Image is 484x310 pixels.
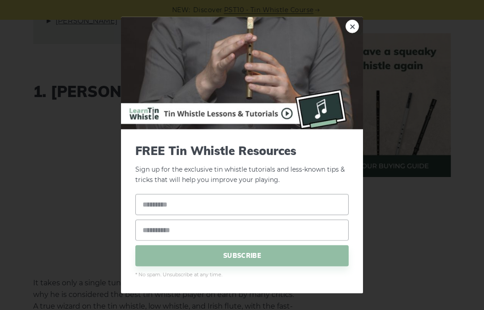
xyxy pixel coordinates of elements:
[135,245,349,266] span: SUBSCRIBE
[346,20,359,33] a: ×
[135,144,349,185] p: Sign up for the exclusive tin whistle tutorials and less-known tips & tricks that will help you i...
[135,270,349,279] span: * No spam. Unsubscribe at any time.
[121,17,363,129] img: Tin Whistle Buying Guide Preview
[135,144,349,158] span: FREE Tin Whistle Resources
